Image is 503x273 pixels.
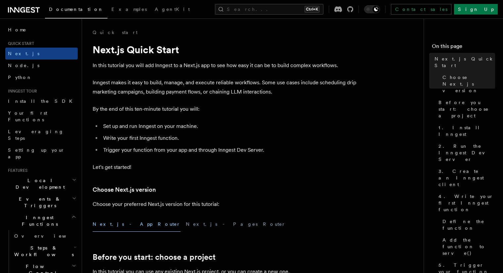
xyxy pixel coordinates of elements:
button: Search...Ctrl+K [215,4,323,15]
span: Events & Triggers [5,196,72,209]
button: Toggle dark mode [364,5,380,13]
span: Quick start [5,41,34,46]
span: 3. Create an Inngest client [439,168,495,188]
span: 4. Write your first Inngest function [439,193,495,213]
a: Your first Functions [5,107,78,126]
a: Add the function to serve() [440,234,495,259]
a: AgentKit [151,2,194,18]
span: Overview [14,233,82,239]
span: Inngest Functions [5,214,71,227]
a: Before you start: choose a project [436,97,495,122]
a: Node.js [5,59,78,71]
span: Node.js [8,63,39,68]
p: Inngest makes it easy to build, manage, and execute reliable workflows. Some use cases include sc... [93,78,357,97]
span: Features [5,168,27,173]
a: Sign Up [454,4,498,15]
span: Choose Next.js version [442,74,495,94]
span: AgentKit [155,7,190,12]
button: Next.js - Pages Router [186,217,286,232]
span: 1. Install Inngest [439,124,495,137]
button: Events & Triggers [5,193,78,212]
span: Inngest tour [5,89,37,94]
h1: Next.js Quick Start [93,44,357,56]
p: By the end of this ten-minute tutorial you will: [93,104,357,114]
li: Write your first Inngest function. [101,134,357,143]
button: Local Development [5,175,78,193]
li: Set up and run Inngest on your machine. [101,122,357,131]
span: Install the SDK [8,98,76,104]
a: Leveraging Steps [5,126,78,144]
a: Define the function [440,215,495,234]
a: Choose Next.js version [93,185,156,194]
a: Setting up your app [5,144,78,163]
span: Local Development [5,177,72,190]
a: Next.js Quick Start [432,53,495,71]
p: In this tutorial you will add Inngest to a Next.js app to see how easy it can be to build complex... [93,61,357,70]
a: 1. Install Inngest [436,122,495,140]
li: Trigger your function from your app and through Inngest Dev Server. [101,145,357,155]
span: Python [8,75,32,80]
a: 2. Run the Inngest Dev Server [436,140,495,165]
a: Next.js [5,48,78,59]
span: Add the function to serve() [442,237,495,256]
span: 2. Run the Inngest Dev Server [439,143,495,163]
p: Let's get started! [93,163,357,172]
span: Examples [111,7,147,12]
span: Home [8,26,26,33]
span: Next.js [8,51,39,56]
a: Contact sales [391,4,451,15]
a: Quick start [93,29,138,36]
span: Before you start: choose a project [439,99,495,119]
a: Examples [107,2,151,18]
span: Documentation [49,7,104,12]
a: 3. Create an Inngest client [436,165,495,190]
span: Define the function [442,218,495,231]
a: Overview [12,230,78,242]
a: Python [5,71,78,83]
button: Next.js - App Router [93,217,181,232]
a: Home [5,24,78,36]
p: Choose your preferred Next.js version for this tutorial: [93,200,357,209]
h4: On this page [432,42,495,53]
a: Before you start: choose a project [93,253,216,262]
span: Setting up your app [8,147,65,159]
span: Your first Functions [8,110,47,122]
a: Install the SDK [5,95,78,107]
span: Leveraging Steps [8,129,64,141]
a: Documentation [45,2,107,19]
span: Next.js Quick Start [435,56,495,69]
a: Choose Next.js version [440,71,495,97]
a: 4. Write your first Inngest function [436,190,495,215]
span: Steps & Workflows [12,245,74,258]
kbd: Ctrl+K [305,6,319,13]
button: Steps & Workflows [12,242,78,260]
button: Inngest Functions [5,212,78,230]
